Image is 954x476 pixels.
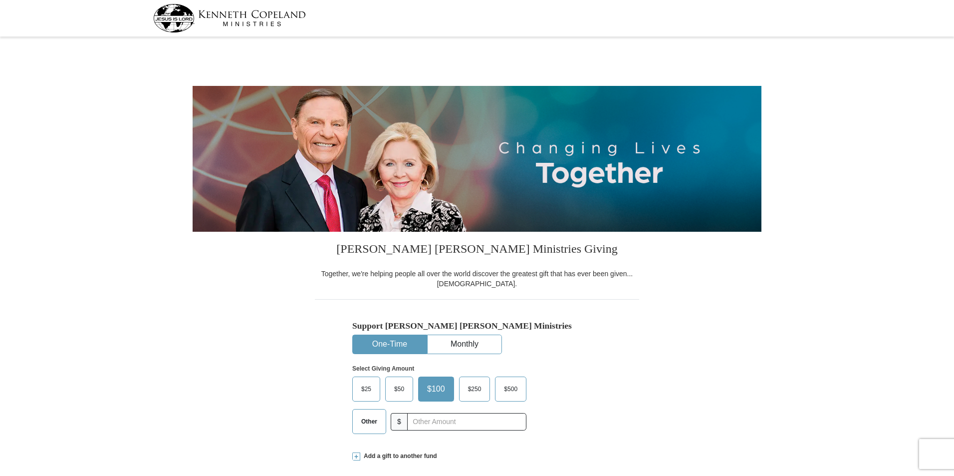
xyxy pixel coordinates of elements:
[360,452,437,461] span: Add a gift to another fund
[428,335,501,354] button: Monthly
[407,413,526,431] input: Other Amount
[463,382,486,397] span: $250
[352,321,602,331] h5: Support [PERSON_NAME] [PERSON_NAME] Ministries
[353,335,427,354] button: One-Time
[315,232,639,269] h3: [PERSON_NAME] [PERSON_NAME] Ministries Giving
[356,414,382,429] span: Other
[315,269,639,289] div: Together, we're helping people all over the world discover the greatest gift that has ever been g...
[389,382,409,397] span: $50
[356,382,376,397] span: $25
[499,382,522,397] span: $500
[422,382,450,397] span: $100
[391,413,408,431] span: $
[153,4,306,32] img: kcm-header-logo.svg
[352,365,414,372] strong: Select Giving Amount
